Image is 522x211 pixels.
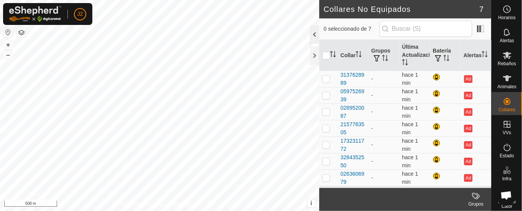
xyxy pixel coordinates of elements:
[502,130,511,135] span: VVs
[338,40,368,71] th: Collar
[356,52,362,58] p-sorticon: Activar para ordenar
[341,170,365,186] div: 0263606979
[402,121,418,135] span: 6 oct 2025, 20:05
[402,60,408,66] p-sorticon: Activar para ordenar
[461,201,491,208] div: Grupos
[368,120,399,137] td: -
[368,40,399,71] th: Grupos
[368,170,399,186] td: -
[479,3,484,15] span: 7
[464,141,473,149] button: Ad
[3,40,13,49] button: +
[324,5,479,14] h2: Collares No Equipados
[497,61,516,66] span: Rebaños
[402,105,418,119] span: 6 oct 2025, 20:05
[482,52,488,58] p-sorticon: Activar para ordenar
[341,71,365,87] div: 3137628989
[464,75,473,83] button: Ad
[464,125,473,132] button: Ad
[341,137,365,153] div: 1732311772
[402,171,418,185] span: 6 oct 2025, 20:05
[496,185,517,206] div: Chat abierto
[307,199,316,208] button: i
[430,40,460,71] th: Batería
[173,201,199,208] a: Contáctenos
[368,87,399,104] td: -
[402,154,418,168] span: 6 oct 2025, 20:05
[341,120,365,137] div: 2157763505
[402,88,418,102] span: 6 oct 2025, 20:05
[502,176,511,181] span: Infra
[17,28,26,37] button: Capas del Mapa
[120,201,164,208] a: Política de Privacidad
[341,87,365,104] div: 0597526939
[399,40,430,71] th: Última Actualización
[379,21,472,37] input: Buscar (S)
[3,50,13,59] button: –
[497,84,516,89] span: Animales
[500,38,514,43] span: Alertas
[382,56,388,62] p-sorticon: Activar para ordenar
[77,10,83,18] span: J2
[461,40,491,71] th: Alertas
[310,200,312,206] span: i
[368,104,399,120] td: -
[464,158,473,165] button: Ad
[498,15,515,20] span: Horarios
[368,153,399,170] td: -
[464,174,473,182] button: Ad
[330,52,336,58] p-sorticon: Activar para ordenar
[341,104,365,120] div: 0289520087
[443,56,450,62] p-sorticon: Activar para ordenar
[498,107,515,112] span: Collares
[341,153,365,170] div: 3284352550
[402,72,418,86] span: 6 oct 2025, 20:05
[464,108,473,116] button: Ad
[3,28,13,37] button: Restablecer Mapa
[368,137,399,153] td: -
[464,92,473,99] button: Ad
[324,25,379,33] span: 0 seleccionado de 7
[500,153,514,158] span: Estado
[494,199,520,209] span: Mapa de Calor
[368,71,399,87] td: -
[9,6,61,22] img: Logo Gallagher
[402,138,418,152] span: 6 oct 2025, 20:05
